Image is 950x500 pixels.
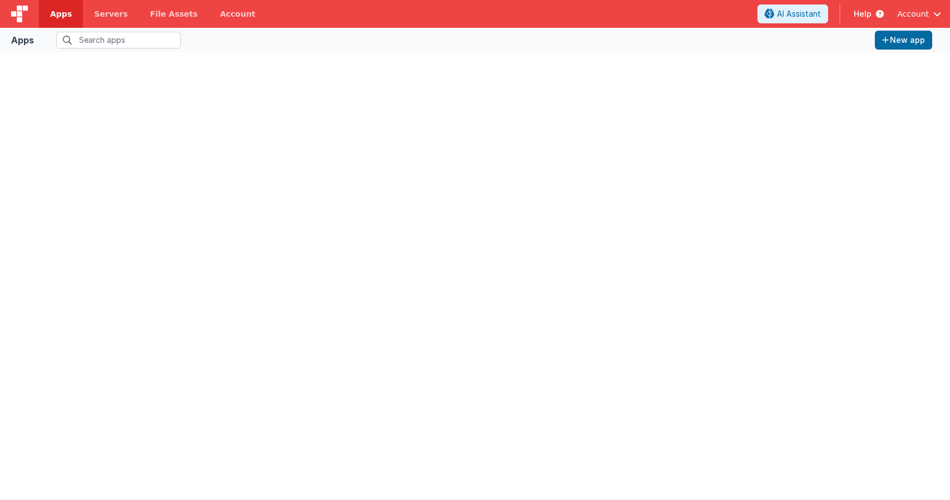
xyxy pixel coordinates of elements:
span: Apps [50,8,72,19]
button: AI Assistant [757,4,828,23]
button: New app [875,31,932,50]
span: Help [854,8,872,19]
span: Servers [94,8,127,19]
span: Account [897,8,929,19]
div: Apps [11,33,34,47]
span: File Assets [150,8,198,19]
button: Account [897,8,941,19]
input: Search apps [56,32,181,48]
span: AI Assistant [777,8,821,19]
